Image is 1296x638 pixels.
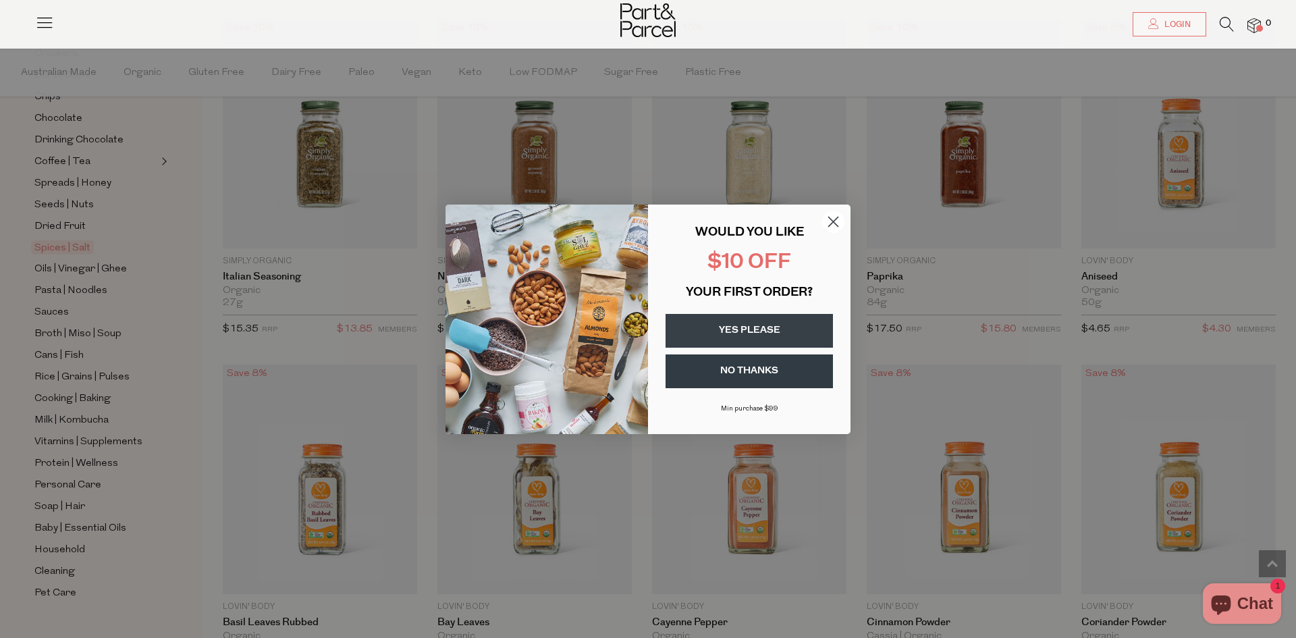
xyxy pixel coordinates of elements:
[620,3,676,37] img: Part&Parcel
[666,354,833,388] button: NO THANKS
[721,405,778,413] span: Min purchase $99
[1133,12,1206,36] a: Login
[446,205,648,434] img: 43fba0fb-7538-40bc-babb-ffb1a4d097bc.jpeg
[1199,583,1285,627] inbox-online-store-chat: Shopify online store chat
[821,210,845,234] button: Close dialog
[1247,18,1261,32] a: 0
[1262,18,1274,30] span: 0
[686,287,813,299] span: YOUR FIRST ORDER?
[707,252,791,273] span: $10 OFF
[666,314,833,348] button: YES PLEASE
[1161,19,1191,30] span: Login
[695,227,804,239] span: WOULD YOU LIKE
